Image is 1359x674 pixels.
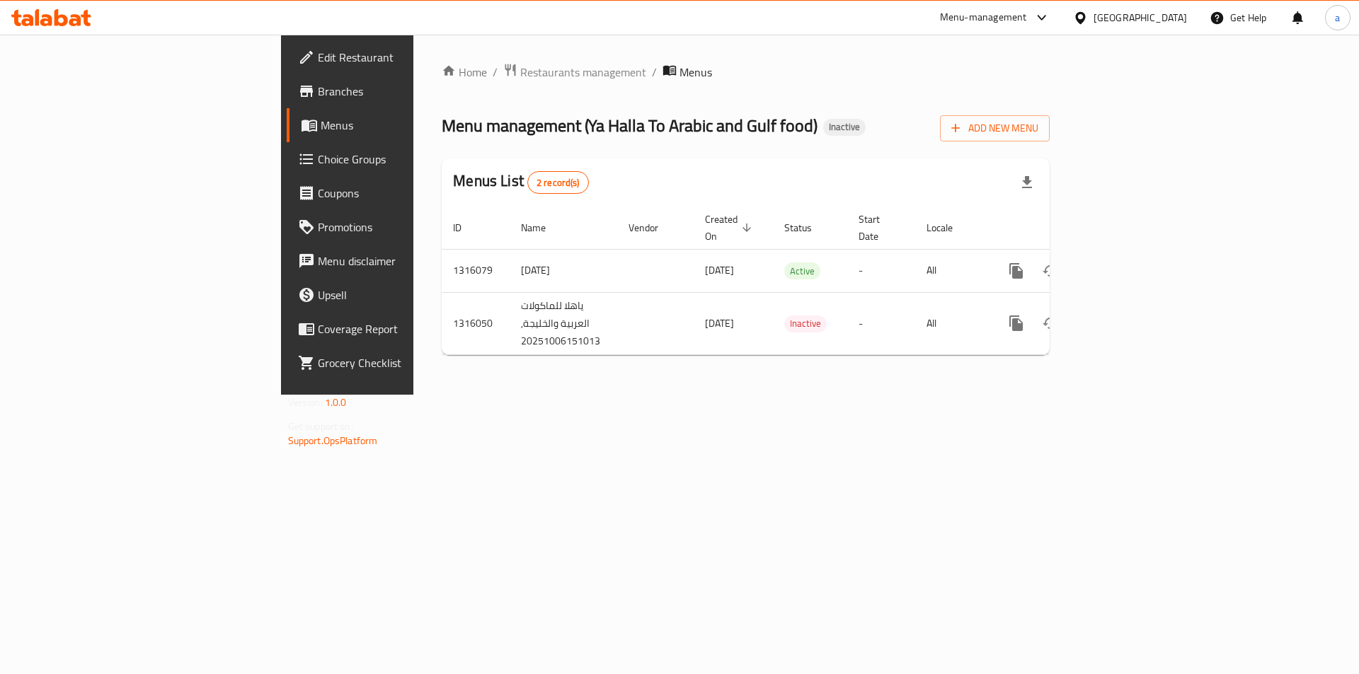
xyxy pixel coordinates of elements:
span: ID [453,219,480,236]
a: Branches [287,74,508,108]
span: Grocery Checklist [318,354,497,371]
div: Inactive [784,315,827,332]
a: Menus [287,108,508,142]
a: Coupons [287,176,508,210]
a: Menu disclaimer [287,244,508,278]
span: Menus [679,64,712,81]
span: Coverage Report [318,320,497,337]
td: ياهلا للماكولات العربية والخليجة, 20251006151013 [510,292,617,354]
span: Vendor [629,219,677,236]
span: Active [784,263,820,279]
a: Support.OpsPlatform [288,431,378,450]
a: Promotions [287,210,508,244]
span: Menu management ( Ya Halla To Arabic and Gulf food ) [442,110,818,141]
table: enhanced table [442,207,1147,355]
span: Add New Menu [951,120,1038,137]
nav: breadcrumb [442,63,1050,81]
span: Inactive [784,315,827,332]
span: [DATE] [705,314,734,332]
button: Add New Menu [940,115,1050,141]
h2: Menus List [453,170,588,194]
span: Coupons [318,185,497,202]
span: Choice Groups [318,151,497,168]
a: Upsell [287,278,508,312]
span: Menus [321,117,497,134]
div: Menu-management [940,9,1027,26]
span: Restaurants management [520,64,646,81]
span: Version: [288,393,323,412]
span: Branches [318,83,497,100]
span: Get support on: [288,417,353,436]
th: Actions [988,207,1147,250]
td: - [847,292,915,354]
span: Status [784,219,830,236]
div: Inactive [823,119,866,136]
button: more [999,306,1033,340]
td: - [847,249,915,292]
span: Start Date [859,211,898,245]
a: Restaurants management [503,63,646,81]
a: Choice Groups [287,142,508,176]
span: Promotions [318,219,497,236]
button: more [999,254,1033,288]
span: 1.0.0 [325,393,347,412]
a: Coverage Report [287,312,508,346]
div: [GEOGRAPHIC_DATA] [1094,10,1187,25]
button: Change Status [1033,306,1067,340]
button: Change Status [1033,254,1067,288]
td: All [915,249,988,292]
td: All [915,292,988,354]
span: [DATE] [705,261,734,279]
span: Upsell [318,286,497,303]
div: Export file [1010,165,1044,199]
span: Locale [927,219,971,236]
span: Name [521,219,564,236]
td: [DATE] [510,249,617,292]
span: a [1335,10,1340,25]
span: Created On [705,211,756,245]
span: Edit Restaurant [318,49,497,66]
a: Grocery Checklist [287,346,508,380]
li: / [652,64,657,81]
a: Edit Restaurant [287,40,508,74]
span: Inactive [823,121,866,133]
span: 2 record(s) [528,176,588,190]
span: Menu disclaimer [318,252,497,269]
